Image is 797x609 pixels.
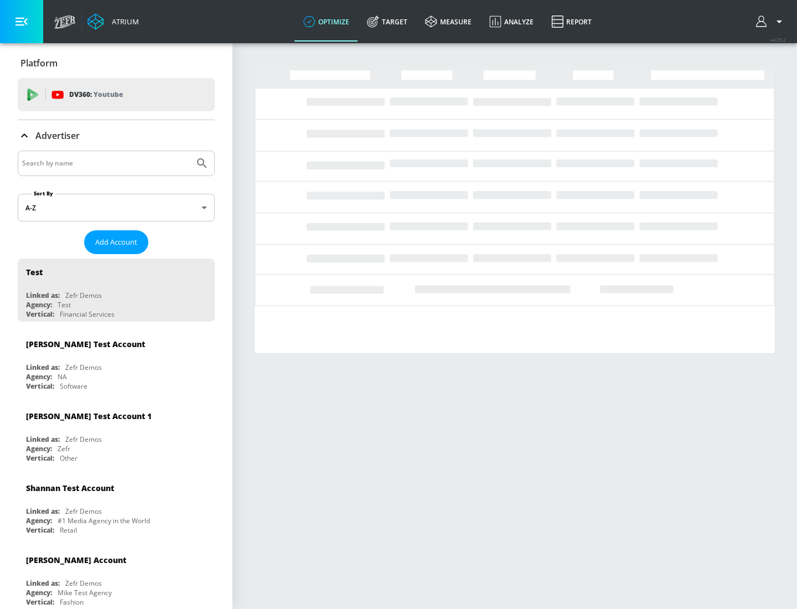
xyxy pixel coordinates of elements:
[95,236,137,249] span: Add Account
[94,89,123,100] p: Youtube
[65,435,102,444] div: Zefr Demos
[26,516,52,525] div: Agency:
[480,2,542,42] a: Analyze
[69,89,123,101] p: DV360:
[58,300,71,309] div: Test
[18,331,215,394] div: [PERSON_NAME] Test AccountLinked as:Zefr DemosAgency:NAVertical:Software
[65,291,102,300] div: Zefr Demos
[84,230,148,254] button: Add Account
[107,17,139,27] div: Atrium
[26,291,60,300] div: Linked as:
[65,363,102,372] div: Zefr Demos
[58,444,70,453] div: Zefr
[26,597,54,607] div: Vertical:
[60,309,115,319] div: Financial Services
[65,507,102,516] div: Zefr Demos
[87,13,139,30] a: Atrium
[58,588,112,597] div: Mike Test Agency
[26,579,60,588] div: Linked as:
[26,267,43,277] div: Test
[26,411,152,421] div: [PERSON_NAME] Test Account 1
[26,381,54,391] div: Vertical:
[18,402,215,466] div: [PERSON_NAME] Test Account 1Linked as:Zefr DemosAgency:ZefrVertical:Other
[542,2,601,42] a: Report
[294,2,358,42] a: optimize
[26,507,60,516] div: Linked as:
[58,372,67,381] div: NA
[26,363,60,372] div: Linked as:
[18,259,215,322] div: TestLinked as:Zefr DemosAgency:TestVertical:Financial Services
[416,2,480,42] a: measure
[22,156,190,171] input: Search by name
[60,597,84,607] div: Fashion
[18,48,215,79] div: Platform
[358,2,416,42] a: Target
[18,474,215,538] div: Shannan Test AccountLinked as:Zefr DemosAgency:#1 Media Agency in the WorldVertical:Retail
[65,579,102,588] div: Zefr Demos
[26,435,60,444] div: Linked as:
[18,194,215,221] div: A-Z
[26,372,52,381] div: Agency:
[26,588,52,597] div: Agency:
[58,516,150,525] div: #1 Media Agency in the World
[26,483,114,493] div: Shannan Test Account
[60,453,77,463] div: Other
[20,57,58,69] p: Platform
[18,120,215,151] div: Advertiser
[18,78,215,111] div: DV360: Youtube
[60,381,87,391] div: Software
[26,453,54,463] div: Vertical:
[26,444,52,453] div: Agency:
[770,37,786,43] span: v 4.25.2
[26,555,126,565] div: [PERSON_NAME] Account
[26,339,145,349] div: [PERSON_NAME] Test Account
[26,525,54,535] div: Vertical:
[32,190,55,197] label: Sort By
[26,300,52,309] div: Agency:
[35,130,80,142] p: Advertiser
[26,309,54,319] div: Vertical:
[60,525,77,535] div: Retail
